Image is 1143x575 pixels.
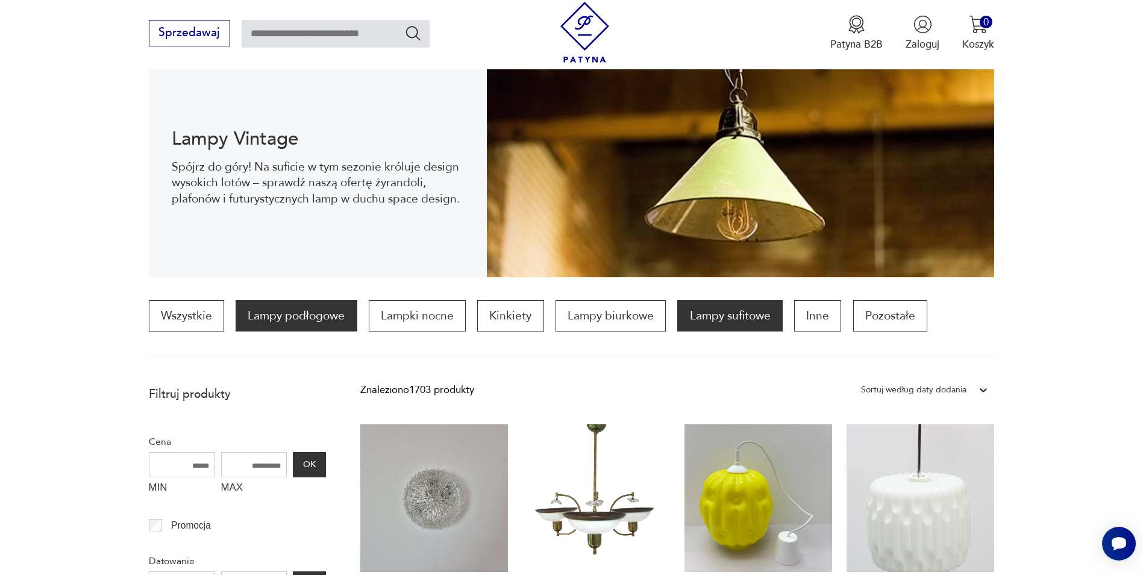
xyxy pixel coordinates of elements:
div: Znaleziono 1703 produkty [360,382,474,398]
label: MIN [149,477,215,500]
a: Lampki nocne [369,300,466,331]
img: Ikona medalu [847,15,866,34]
img: Lampy sufitowe w stylu vintage [487,60,994,277]
button: 0Koszyk [962,15,994,51]
a: Lampy biurkowe [556,300,666,331]
img: Ikona koszyka [969,15,988,34]
img: Ikonka użytkownika [913,15,932,34]
p: Spójrz do góry! Na suficie w tym sezonie króluje design wysokich lotów – sprawdź naszą ofertę żyr... [172,159,464,207]
a: Pozostałe [853,300,927,331]
p: Patyna B2B [830,37,883,51]
p: Promocja [171,518,211,533]
button: Szukaj [404,24,422,42]
button: Zaloguj [906,15,939,51]
a: Inne [794,300,841,331]
div: Sortuj według daty dodania [861,382,966,398]
p: Zaloguj [906,37,939,51]
p: Koszyk [962,37,994,51]
a: Ikona medaluPatyna B2B [830,15,883,51]
button: OK [293,452,325,477]
a: Kinkiety [477,300,543,331]
div: 0 [980,16,992,28]
p: Filtruj produkty [149,386,326,402]
h1: Lampy Vintage [172,130,464,148]
a: Sprzedawaj [149,29,230,39]
button: Sprzedawaj [149,20,230,46]
iframe: Smartsupp widget button [1102,527,1136,561]
p: Datowanie [149,553,326,569]
p: Cena [149,434,326,450]
a: Lampy sufitowe [677,300,782,331]
img: Patyna - sklep z meblami i dekoracjami vintage [554,2,615,63]
button: Patyna B2B [830,15,883,51]
a: Wszystkie [149,300,224,331]
a: Lampy podłogowe [236,300,357,331]
label: MAX [221,477,287,500]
